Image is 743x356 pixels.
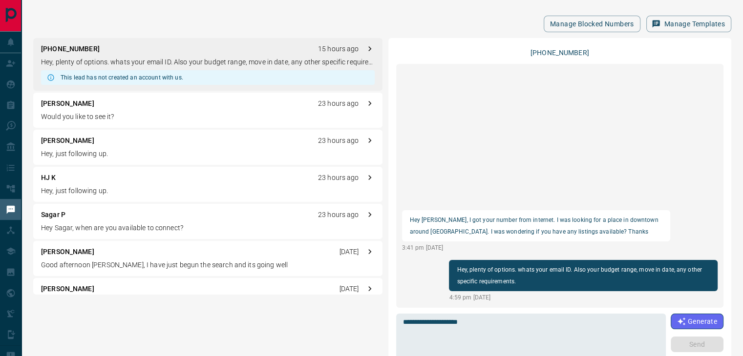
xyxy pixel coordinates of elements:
[457,264,710,287] p: Hey, plenty of options. whats your email ID. Also your budget range, move in date, any other spec...
[41,284,94,294] p: [PERSON_NAME]
[646,16,731,32] button: Manage Templates
[41,149,375,159] p: Hey, just following up.
[41,57,375,67] p: Hey, plenty of options. whats your email ID. Also your budget range, move in date, any other spec...
[41,136,94,146] p: [PERSON_NAME]
[318,44,359,54] p: 15 hours ago
[41,173,56,183] p: HJ K
[41,99,94,109] p: [PERSON_NAME]
[449,293,718,302] p: 4:59 pm [DATE]
[318,210,359,220] p: 23 hours ago
[318,136,359,146] p: 23 hours ago
[41,260,375,270] p: Good afternoon [PERSON_NAME], I have just begun the search and its going well
[41,223,375,233] p: Hey Sagar, when are you available to connect?
[402,243,671,252] p: 3:41 pm [DATE]
[544,16,640,32] button: Manage Blocked Numbers
[41,44,100,54] p: [PHONE_NUMBER]
[410,214,663,237] p: Hey [PERSON_NAME], I got your number from internet. I was looking for a place in downtown around ...
[531,48,589,58] p: [PHONE_NUMBER]
[41,210,65,220] p: Sagar P
[61,70,183,85] div: This lead has not created an account with us.
[318,99,359,109] p: 23 hours ago
[340,284,359,294] p: [DATE]
[41,186,375,196] p: Hey, just following up.
[340,247,359,257] p: [DATE]
[41,112,375,122] p: Would you like to see it?
[41,247,94,257] p: [PERSON_NAME]
[671,314,723,329] button: Generate
[318,173,359,183] p: 23 hours ago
